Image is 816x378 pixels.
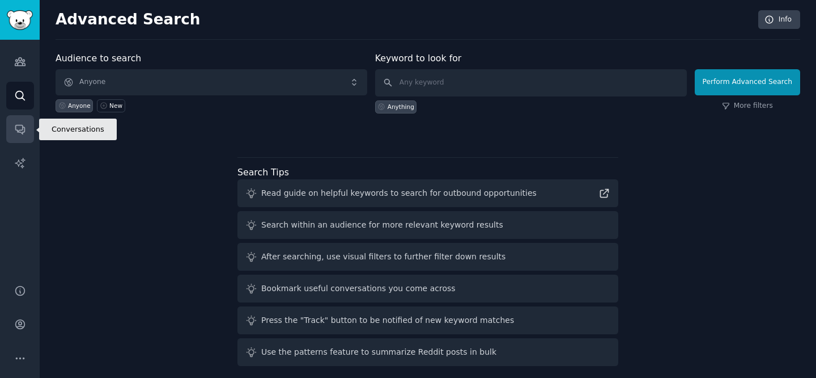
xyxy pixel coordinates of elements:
[56,11,752,29] h2: Advanced Search
[758,10,800,30] a: Info
[7,10,33,30] img: GummySearch logo
[261,314,514,326] div: Press the "Track" button to be notified of new keyword matches
[56,69,367,95] button: Anyone
[375,53,462,64] label: Keyword to look for
[261,251,505,263] div: After searching, use visual filters to further filter down results
[388,103,414,111] div: Anything
[261,187,537,199] div: Read guide on helpful keywords to search for outbound opportunities
[261,219,503,231] div: Search within an audience for more relevant keyword results
[68,102,91,110] div: Anyone
[722,101,773,111] a: More filters
[261,283,456,295] div: Bookmark useful conversations you come across
[109,102,122,110] div: New
[56,53,141,64] label: Audience to search
[375,69,687,96] input: Any keyword
[261,346,496,358] div: Use the patterns feature to summarize Reddit posts in bulk
[695,69,800,95] button: Perform Advanced Search
[97,99,125,112] a: New
[237,167,289,178] label: Search Tips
